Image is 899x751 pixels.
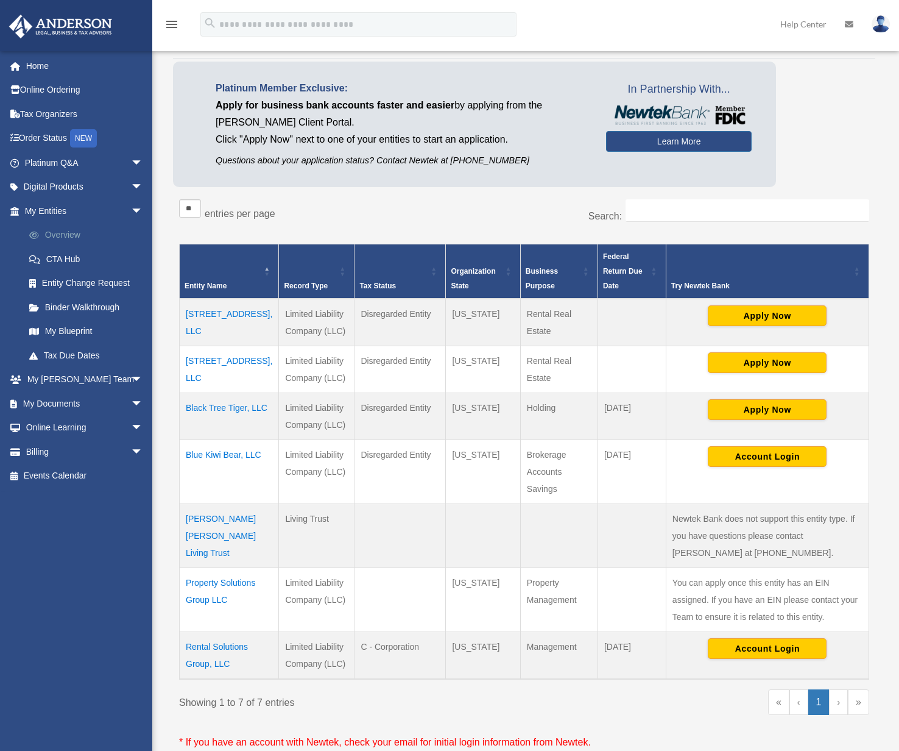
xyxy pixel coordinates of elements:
a: Binder Walkthrough [17,295,161,319]
td: [PERSON_NAME] [PERSON_NAME] Living Trust [180,504,279,568]
span: Record Type [284,282,328,290]
td: [US_STATE] [446,299,520,346]
span: Entity Name [185,282,227,290]
p: by applying from the [PERSON_NAME] Client Portal. [216,97,588,131]
td: Rental Solutions Group, LLC [180,632,279,680]
button: Apply Now [708,399,827,420]
th: Entity Name: Activate to invert sorting [180,244,279,299]
span: arrow_drop_down [131,391,155,416]
a: Entity Change Request [17,271,161,296]
button: Account Login [708,638,827,659]
td: Holding [520,393,598,440]
span: arrow_drop_down [131,199,155,224]
a: menu [164,21,179,32]
td: Blue Kiwi Bear, LLC [180,440,279,504]
i: menu [164,17,179,32]
i: search [203,16,217,30]
a: Tax Organizers [9,102,161,126]
img: User Pic [872,15,890,33]
td: Disregarded Entity [354,346,446,393]
td: [DATE] [598,393,666,440]
a: Digital Productsarrow_drop_down [9,175,161,199]
span: arrow_drop_down [131,440,155,464]
span: Apply for business bank accounts faster and easier [216,100,454,110]
a: Platinum Q&Aarrow_drop_down [9,151,161,175]
a: Order StatusNEW [9,126,161,151]
a: My [PERSON_NAME] Teamarrow_drop_down [9,368,161,392]
td: [DATE] [598,440,666,504]
td: Rental Real Estate [520,346,598,393]
td: Limited Liability Company (LLC) [279,632,354,680]
button: Apply Now [708,305,827,326]
a: CTA Hub [17,247,161,271]
td: Disregarded Entity [354,393,446,440]
td: Brokerage Accounts Savings [520,440,598,504]
button: Account Login [708,446,827,467]
td: [US_STATE] [446,346,520,393]
td: [US_STATE] [446,632,520,680]
td: Disregarded Entity [354,440,446,504]
span: arrow_drop_down [131,416,155,441]
a: Account Login [708,451,827,461]
td: Property Management [520,568,598,632]
td: C - Corporation [354,632,446,680]
td: [STREET_ADDRESS], LLC [180,299,279,346]
span: Business Purpose [526,267,558,290]
span: Tax Status [359,282,396,290]
a: Home [9,54,161,78]
td: Property Solutions Group LLC [180,568,279,632]
p: Platinum Member Exclusive: [216,80,588,97]
td: Limited Liability Company (LLC) [279,568,354,632]
a: Online Learningarrow_drop_down [9,416,161,440]
th: Record Type: Activate to sort [279,244,354,299]
div: Showing 1 to 7 of 7 entries [179,689,515,711]
label: Search: [588,211,622,221]
td: Limited Liability Company (LLC) [279,346,354,393]
td: Disregarded Entity [354,299,446,346]
span: arrow_drop_down [131,368,155,393]
th: Tax Status: Activate to sort [354,244,446,299]
img: NewtekBankLogoSM.png [612,105,746,125]
a: My Documentsarrow_drop_down [9,391,161,416]
img: Anderson Advisors Platinum Portal [5,15,116,38]
a: Events Calendar [9,464,161,488]
a: First [768,689,789,715]
td: Living Trust [279,504,354,568]
a: Learn More [606,131,752,152]
td: [US_STATE] [446,568,520,632]
p: Click "Apply Now" next to one of your entities to start an application. [216,131,588,148]
td: [US_STATE] [446,440,520,504]
td: [US_STATE] [446,393,520,440]
td: Limited Liability Company (LLC) [279,299,354,346]
td: Rental Real Estate [520,299,598,346]
a: Online Ordering [9,78,161,102]
span: In Partnership With... [606,80,752,99]
td: Black Tree Tiger, LLC [180,393,279,440]
a: Billingarrow_drop_down [9,440,161,464]
p: * If you have an account with Newtek, check your email for initial login information from Newtek. [179,734,869,751]
td: [DATE] [598,632,666,680]
th: Try Newtek Bank : Activate to sort [666,244,869,299]
a: My Blueprint [17,319,161,344]
p: Questions about your application status? Contact Newtek at [PHONE_NUMBER] [216,153,588,168]
td: Limited Liability Company (LLC) [279,393,354,440]
td: Newtek Bank does not support this entity type. If you have questions please contact [PERSON_NAME]... [666,504,869,568]
span: Federal Return Due Date [603,252,643,290]
td: Management [520,632,598,680]
a: Account Login [708,643,827,653]
span: Organization State [451,267,495,290]
th: Organization State: Activate to sort [446,244,520,299]
a: My Entitiesarrow_drop_down [9,199,161,223]
td: Limited Liability Company (LLC) [279,440,354,504]
span: arrow_drop_down [131,175,155,200]
label: entries per page [205,208,275,219]
th: Business Purpose: Activate to sort [520,244,598,299]
a: Overview [17,223,161,247]
button: Apply Now [708,352,827,373]
td: [STREET_ADDRESS], LLC [180,346,279,393]
a: Tax Due Dates [17,343,161,368]
div: Try Newtek Bank [671,279,850,293]
td: You can apply once this entity has an EIN assigned. If you have an EIN please contact your Team t... [666,568,869,632]
th: Federal Return Due Date: Activate to sort [598,244,666,299]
